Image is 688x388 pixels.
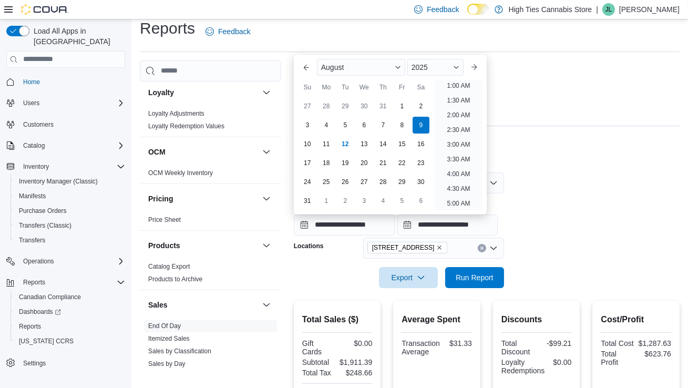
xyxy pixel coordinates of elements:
[19,160,53,173] button: Inventory
[318,192,335,209] div: day-1
[260,192,273,205] button: Pricing
[467,4,489,15] input: Dark Mode
[443,94,474,107] li: 1:30 AM
[15,335,125,348] span: Washington CCRS
[148,147,166,157] h3: OCM
[148,122,224,130] span: Loyalty Redemption Values
[19,308,61,316] span: Dashboards
[356,192,373,209] div: day-3
[23,120,54,129] span: Customers
[148,110,204,117] a: Loyalty Adjustments
[19,293,81,301] span: Canadian Compliance
[413,79,429,96] div: Sa
[23,162,49,171] span: Inventory
[302,313,373,326] h2: Total Sales ($)
[29,26,125,47] span: Load All Apps in [GEOGRAPHIC_DATA]
[596,3,598,16] p: |
[337,136,354,152] div: day-12
[140,107,281,137] div: Loyalty
[427,4,459,15] span: Feedback
[501,358,545,375] div: Loyalty Redemptions
[375,192,392,209] div: day-4
[148,240,258,251] button: Products
[218,26,250,37] span: Feedback
[601,339,634,348] div: Total Cost
[148,322,181,330] a: End Of Day
[19,177,98,186] span: Inventory Manager (Classic)
[148,263,190,270] a: Catalog Export
[19,322,41,331] span: Reports
[367,242,448,253] span: 1044 St Guillaume
[302,358,335,366] div: Subtotal
[436,244,443,251] button: Remove 1044 St Guillaume from selection in this group
[11,290,129,304] button: Canadian Compliance
[19,356,125,369] span: Settings
[444,339,472,348] div: $31.33
[356,136,373,152] div: day-13
[2,254,129,269] button: Operations
[148,262,190,271] span: Catalog Export
[435,80,482,210] ul: Time
[148,147,258,157] button: OCM
[11,174,129,189] button: Inventory Manager (Classic)
[337,98,354,115] div: day-29
[299,136,316,152] div: day-10
[19,236,45,244] span: Transfers
[443,138,474,151] li: 3:00 AM
[15,205,125,217] span: Purchase Orders
[11,334,129,349] button: [US_STATE] CCRS
[443,79,474,92] li: 1:00 AM
[605,3,612,16] span: JL
[356,173,373,190] div: day-27
[15,320,125,333] span: Reports
[148,360,186,368] span: Sales by Day
[11,233,129,248] button: Transfers
[19,97,44,109] button: Users
[19,160,125,173] span: Inventory
[15,175,125,188] span: Inventory Manager (Classic)
[318,98,335,115] div: day-28
[19,276,49,289] button: Reports
[19,221,71,230] span: Transfers (Classic)
[321,63,344,72] span: August
[443,153,474,166] li: 3:30 AM
[11,203,129,218] button: Purchase Orders
[21,4,68,15] img: Cova
[501,313,572,326] h2: Discounts
[337,192,354,209] div: day-2
[140,167,281,183] div: OCM
[375,79,392,96] div: Th
[15,190,125,202] span: Manifests
[2,355,129,370] button: Settings
[15,175,102,188] a: Inventory Manager (Classic)
[539,339,572,348] div: -$99.21
[19,337,74,345] span: [US_STATE] CCRS
[148,109,204,118] span: Loyalty Adjustments
[15,234,49,247] a: Transfers
[299,117,316,134] div: day-3
[394,79,410,96] div: Fr
[413,117,429,134] div: day-9
[19,255,58,268] button: Operations
[413,173,429,190] div: day-30
[19,276,125,289] span: Reports
[11,189,129,203] button: Manifests
[402,313,472,326] h2: Average Spent
[23,141,45,150] span: Catalog
[260,299,273,311] button: Sales
[11,304,129,319] a: Dashboards
[394,155,410,171] div: day-22
[15,335,78,348] a: [US_STATE] CCRS
[148,300,168,310] h3: Sales
[15,320,45,333] a: Reports
[413,192,429,209] div: day-6
[2,117,129,132] button: Customers
[602,3,615,16] div: John Levac
[394,136,410,152] div: day-15
[148,169,213,177] a: OCM Weekly Inventory
[2,96,129,110] button: Users
[15,190,50,202] a: Manifests
[294,242,324,250] label: Locations
[260,146,273,158] button: OCM
[443,197,474,210] li: 5:00 AM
